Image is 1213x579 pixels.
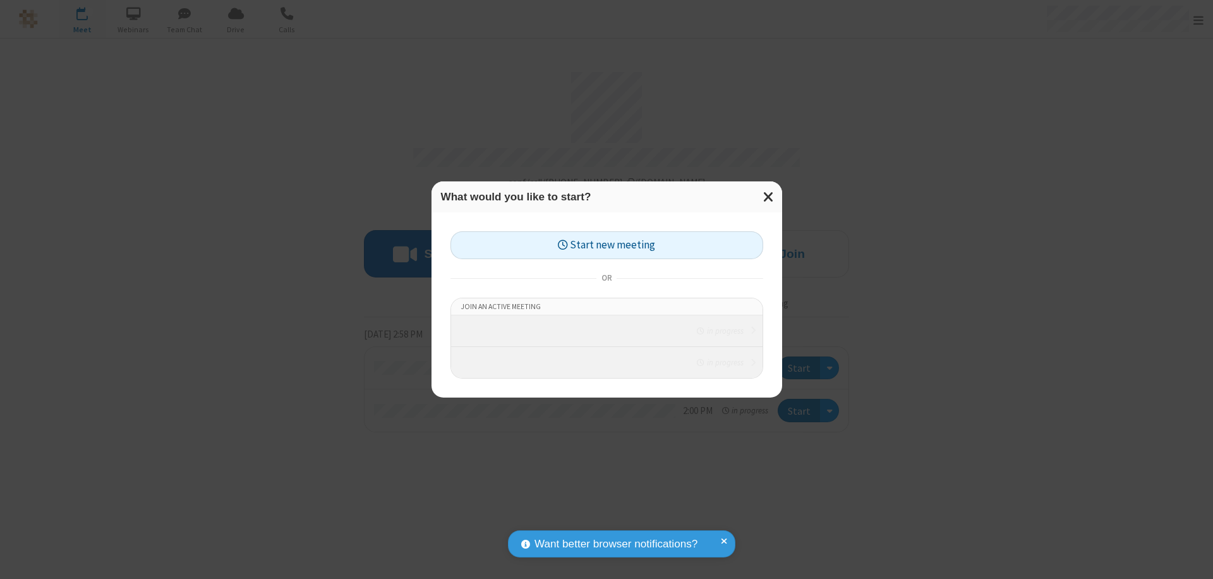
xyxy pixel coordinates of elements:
li: Join an active meeting [451,298,763,315]
button: Start new meeting [450,231,763,260]
em: in progress [697,357,743,369]
em: in progress [697,325,743,337]
span: Want better browser notifications? [534,536,697,552]
button: Close modal [756,181,782,212]
span: or [596,270,617,288]
h3: What would you like to start? [441,191,773,203]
